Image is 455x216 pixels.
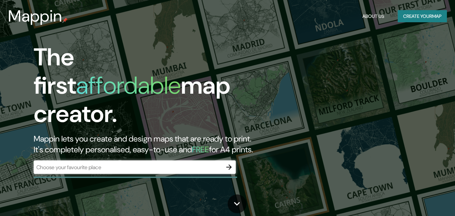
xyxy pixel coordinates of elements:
[34,43,261,133] h1: The first map creator.
[398,10,447,23] button: Create yourmap
[395,190,448,209] iframe: Help widget launcher
[360,10,387,23] button: About Us
[34,163,222,171] input: Choose your favourite place
[76,70,181,101] h1: affordable
[62,18,68,23] img: mappin-pin
[8,7,62,26] h3: Mappin
[34,133,261,155] h2: Mappin lets you create and design maps that are ready to print. It's completely personalised, eas...
[192,144,209,155] h5: FREE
